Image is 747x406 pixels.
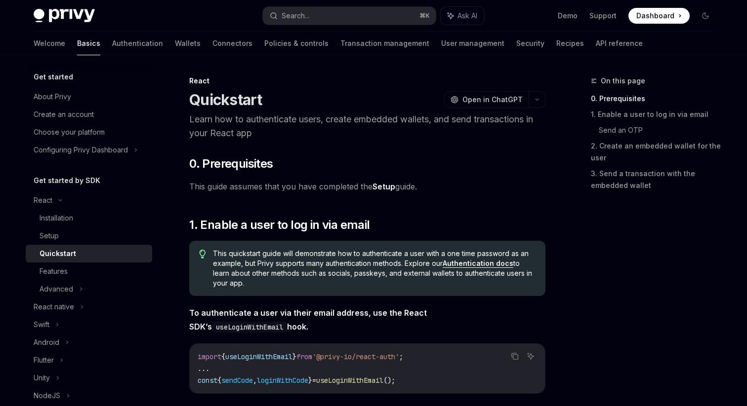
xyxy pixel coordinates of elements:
button: Open in ChatGPT [444,91,529,108]
a: Send an OTP [599,122,721,138]
a: Setup [373,182,395,192]
h5: Get started [34,71,73,83]
span: 0. Prerequisites [189,156,273,172]
div: Create an account [34,109,94,120]
p: Learn how to authenticate users, create embedded wallets, and send transactions in your React app [189,112,545,140]
div: React [189,76,545,86]
span: This quickstart guide will demonstrate how to authenticate a user with a one time password as an ... [213,249,536,288]
a: Basics [77,32,100,55]
a: Choose your platform [26,123,152,141]
a: Recipes [556,32,584,55]
div: About Privy [34,91,71,103]
span: useLoginWithEmail [316,376,383,385]
div: Quickstart [40,248,76,259]
span: } [308,376,312,385]
button: Copy the contents from the code block [508,350,521,363]
span: This guide assumes that you have completed the guide. [189,180,545,193]
span: (); [383,376,395,385]
span: } [292,352,296,361]
a: Authentication docs [443,259,513,268]
span: loginWithCode [257,376,308,385]
a: Setup [26,227,152,245]
div: Flutter [34,354,54,366]
a: Dashboard [628,8,690,24]
span: import [198,352,221,361]
a: Installation [26,209,152,227]
a: 1. Enable a user to log in via email [591,107,721,122]
span: const [198,376,217,385]
div: Search... [282,10,309,22]
span: '@privy-io/react-auth' [312,352,399,361]
span: { [221,352,225,361]
a: API reference [596,32,643,55]
a: Wallets [175,32,201,55]
span: sendCode [221,376,253,385]
span: Dashboard [636,11,674,21]
a: User management [441,32,504,55]
div: Setup [40,230,59,242]
span: from [296,352,312,361]
div: Unity [34,372,50,384]
span: Open in ChatGPT [462,95,523,105]
div: Features [40,265,68,277]
button: Toggle dark mode [698,8,713,24]
strong: To authenticate a user via their email address, use the React SDK’s hook. [189,308,427,332]
svg: Tip [199,250,206,258]
a: 0. Prerequisites [591,91,721,107]
code: useLoginWithEmail [212,322,287,332]
a: Features [26,262,152,280]
div: NodeJS [34,390,60,402]
div: Android [34,336,59,348]
div: Choose your platform [34,126,105,138]
div: Advanced [40,283,73,295]
a: Transaction management [340,32,429,55]
span: On this page [601,75,645,87]
div: Swift [34,319,49,331]
div: React [34,194,52,206]
button: Ask AI [441,7,484,25]
button: Search...⌘K [263,7,436,25]
div: React native [34,301,74,313]
span: ; [399,352,403,361]
h1: Quickstart [189,91,262,109]
button: Ask AI [524,350,537,363]
a: Security [516,32,544,55]
a: 2. Create an embedded wallet for the user [591,138,721,166]
span: ⌘ K [419,12,430,20]
a: Authentication [112,32,163,55]
span: , [253,376,257,385]
span: = [312,376,316,385]
a: Support [589,11,617,21]
a: Welcome [34,32,65,55]
div: Configuring Privy Dashboard [34,144,128,156]
span: 1. Enable a user to log in via email [189,217,370,233]
a: Quickstart [26,245,152,262]
span: Ask AI [457,11,477,21]
a: Create an account [26,106,152,123]
img: dark logo [34,9,95,23]
span: ... [198,364,209,373]
a: About Privy [26,88,152,106]
div: Installation [40,212,73,224]
span: { [217,376,221,385]
span: useLoginWithEmail [225,352,292,361]
a: 3. Send a transaction with the embedded wallet [591,166,721,193]
a: Demo [558,11,578,21]
a: Connectors [212,32,252,55]
h5: Get started by SDK [34,175,100,186]
a: Policies & controls [264,32,329,55]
